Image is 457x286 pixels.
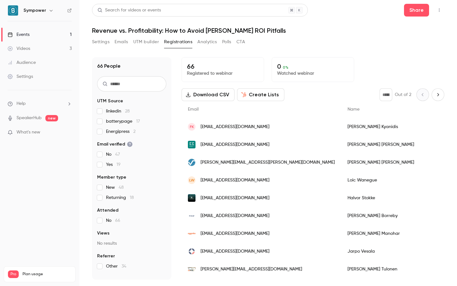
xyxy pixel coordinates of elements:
[97,253,115,259] span: Referrer
[17,115,42,121] a: SpeakerHub
[201,266,302,273] span: [PERSON_NAME][EMAIL_ADDRESS][DOMAIN_NAME]
[237,88,284,101] button: Create Lists
[222,37,231,47] button: Polls
[283,65,288,70] span: 0 %
[188,267,195,271] img: cellife.fi
[341,207,450,225] div: [PERSON_NAME] Borreby
[187,70,259,77] p: Registered to webinar
[97,207,118,214] span: Attended
[97,230,109,236] span: Views
[341,242,450,260] div: Jarpo Vesala
[106,184,124,191] span: New
[64,130,72,135] iframe: Noticeable Trigger
[97,240,166,247] p: No results
[133,129,136,134] span: 2
[201,124,269,130] span: [EMAIL_ADDRESS][DOMAIN_NAME]
[115,152,120,157] span: 47
[8,59,36,66] div: Audience
[187,63,259,70] p: 66
[106,151,120,158] span: No
[201,230,269,237] span: [EMAIL_ADDRESS][DOMAIN_NAME]
[23,272,71,277] span: Plan usage
[201,159,335,166] span: [PERSON_NAME][EMAIL_ADDRESS][PERSON_NAME][DOMAIN_NAME]
[97,98,166,269] section: facet-groups
[8,73,33,80] div: Settings
[106,128,136,135] span: Energipress
[348,107,360,112] span: Name
[8,100,72,107] li: help-dropdown-opener
[97,98,123,104] span: UTM Source
[133,37,159,47] button: UTM builder
[189,177,195,183] span: LW
[106,118,140,125] span: batterypage
[188,230,195,237] img: aggreko.com
[136,119,140,124] span: 17
[17,100,26,107] span: Help
[106,217,120,224] span: No
[125,109,130,113] span: 28
[201,213,269,219] span: [EMAIL_ADDRESS][DOMAIN_NAME]
[404,4,429,17] button: Share
[92,37,109,47] button: Settings
[130,195,134,200] span: 18
[201,141,269,148] span: [EMAIL_ADDRESS][DOMAIN_NAME]
[277,70,349,77] p: Watched webinar
[277,63,349,70] p: 0
[395,92,411,98] p: Out of 2
[432,88,444,101] button: Next page
[106,194,134,201] span: Returning
[106,161,121,168] span: Yes
[341,153,450,171] div: [PERSON_NAME] [PERSON_NAME]
[115,37,128,47] button: Emails
[97,174,126,180] span: Member type
[197,37,217,47] button: Analytics
[236,37,245,47] button: CTA
[341,260,450,278] div: [PERSON_NAME] Tulonen
[115,218,120,223] span: 66
[341,189,450,207] div: Halvor Stokke
[341,171,450,189] div: Loic Wanegue
[97,62,121,70] h1: 66 People
[201,195,269,201] span: [EMAIL_ADDRESS][DOMAIN_NAME]
[201,177,269,184] span: [EMAIL_ADDRESS][DOMAIN_NAME]
[8,5,18,16] img: Sympower
[97,7,161,14] div: Search for videos or events
[188,107,199,112] span: Email
[97,141,133,147] span: Email verified
[341,225,450,242] div: [PERSON_NAME] Manohar
[188,141,195,148] img: europeanenergy.com
[106,263,126,269] span: Other
[17,129,40,136] span: What's new
[164,37,192,47] button: Registrations
[106,108,130,114] span: linkedin
[122,264,126,269] span: 34
[23,7,46,14] h6: Sympower
[341,136,450,153] div: [PERSON_NAME] [PERSON_NAME]
[92,27,444,34] h1: Revenue vs. Profitability: How to Avoid [PERSON_NAME] ROI Pitfalls
[8,31,30,38] div: Events
[182,88,235,101] button: Download CSV
[188,248,195,255] img: cursor.fi
[116,162,121,167] span: 19
[119,185,124,190] span: 48
[8,270,19,278] span: Pro
[341,118,450,136] div: [PERSON_NAME] Kyanidis
[188,159,195,166] img: woodmac.com
[190,124,194,130] span: FK
[188,212,195,220] img: bluetopsolar.com
[45,115,58,121] span: new
[8,45,30,52] div: Videos
[188,194,195,202] img: eco-stor.no
[201,248,269,255] span: [EMAIL_ADDRESS][DOMAIN_NAME]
